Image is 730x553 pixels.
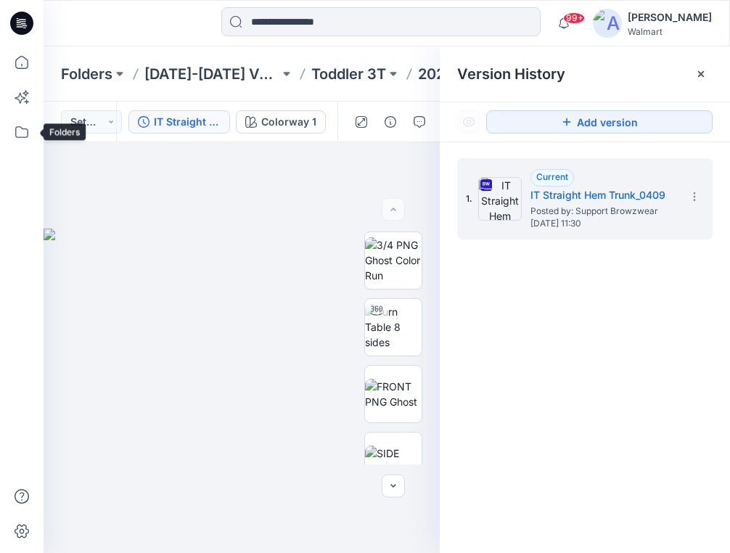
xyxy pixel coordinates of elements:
[379,110,402,134] button: Details
[365,237,422,283] img: 3/4 PNG Ghost Color Run
[154,114,221,130] div: IT Straight Hem Trunk_0409
[457,65,565,83] span: Version History
[365,446,422,476] img: SIDE PNG Ghost
[457,110,480,134] button: Show Hidden Versions
[628,9,712,26] div: [PERSON_NAME]
[536,171,568,182] span: Current
[466,192,472,205] span: 1.
[695,68,707,80] button: Close
[530,204,676,218] span: Posted by: Support Browzwear
[530,187,676,204] h5: IT Straight Hem Trunk_0409
[628,26,712,37] div: Walmart
[128,110,230,134] button: IT Straight Hem Trunk_0409
[418,64,553,84] p: 2025 3T 3 QTR Bottoms Only
[593,9,622,38] img: avatar
[486,110,713,134] button: Add version
[261,114,316,130] div: Colorway 1
[478,177,522,221] img: IT Straight Hem Trunk_0409
[365,379,422,409] img: FRONT PNG Ghost
[311,64,386,84] a: Toddler 3T
[365,304,422,350] img: Turn Table 8 sides
[44,229,440,553] img: eyJhbGciOiJIUzI1NiIsImtpZCI6IjAiLCJzbHQiOiJzZXMiLCJ0eXAiOiJKV1QifQ.eyJkYXRhIjp7InR5cGUiOiJzdG9yYW...
[144,64,279,84] a: [DATE]-[DATE] VQS Preset Updates
[563,12,585,24] span: 99+
[61,64,112,84] a: Folders
[530,218,676,229] span: [DATE] 11:30
[236,110,326,134] button: Colorway 1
